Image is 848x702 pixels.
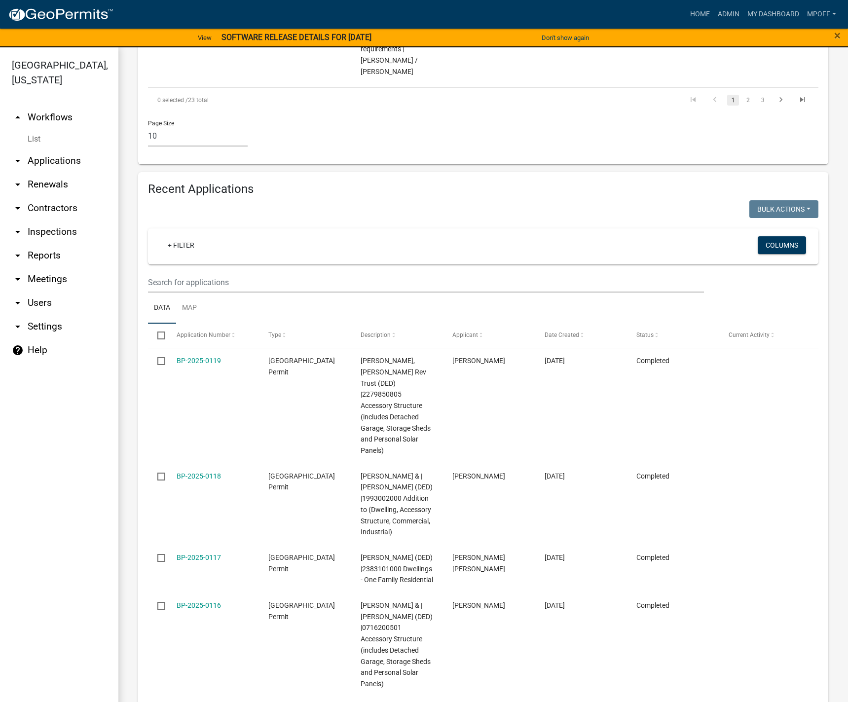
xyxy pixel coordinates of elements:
a: Home [686,5,714,24]
datatable-header-cell: Description [351,324,443,347]
a: 1 [727,95,739,106]
a: My Dashboard [743,5,803,24]
span: Status [636,332,654,338]
a: Admin [714,5,743,24]
a: BP-2025-0116 [177,601,221,609]
datatable-header-cell: Type [259,324,351,347]
span: Heaton, Kylie J & | Gilbert, Bradley K (DED) |0716200501 Accessory Structure (includes Detached G... [361,601,433,688]
a: 2 [742,95,754,106]
datatable-header-cell: Date Created [535,324,627,347]
input: Search for applications [148,272,704,293]
button: Bulk Actions [749,200,818,218]
datatable-header-cell: Current Activity [719,324,811,347]
div: 23 total [148,88,412,112]
span: Smith, Brady Z (DED) |2383101000 Dwellings - One Family Residential [361,554,433,584]
span: Luke Van Wyk [452,357,505,365]
i: arrow_drop_down [12,273,24,285]
a: go to next page [772,95,790,106]
a: go to last page [793,95,812,106]
i: arrow_drop_down [12,226,24,238]
a: BP-2025-0117 [177,554,221,561]
span: Type [268,332,281,338]
a: go to first page [684,95,702,106]
span: Janssen, Brittany & | Janssen, Bradley (DED) |1993002000 Addition to (Dwelling, Accessory Structu... [361,472,433,536]
span: Brady Zane smith [452,554,505,573]
a: BP-2025-0119 [177,357,221,365]
span: Current Activity [729,332,770,338]
span: Brad Gilbert [452,601,505,609]
i: arrow_drop_down [12,297,24,309]
a: BP-2025-0118 [177,472,221,480]
span: Marion County Building Permit [268,357,335,376]
i: arrow_drop_down [12,155,24,167]
span: 08/05/2025 [545,357,565,365]
span: Description [361,332,391,338]
span: Completed [636,472,669,480]
a: mpoff [803,5,840,24]
span: Completed [636,554,669,561]
i: help [12,344,24,356]
span: Marion County Building Permit [268,601,335,621]
span: Completed [636,601,669,609]
span: 07/31/2025 [545,554,565,561]
button: Close [834,30,841,41]
a: + Filter [160,236,202,254]
span: 08/04/2025 [545,472,565,480]
span: Marion County Building Permit [268,554,335,573]
span: Van Wyk, Jean L Rev Trust (DED) |2279850805 Accessory Structure (includes Detached Garage, Storag... [361,357,431,454]
li: page 3 [755,92,770,109]
a: go to previous page [705,95,724,106]
span: 07/28/2025 [545,601,565,609]
span: 0 selected / [157,97,188,104]
i: arrow_drop_down [12,202,24,214]
h4: Recent Applications [148,182,818,196]
i: arrow_drop_up [12,111,24,123]
i: arrow_drop_down [12,179,24,190]
a: 3 [757,95,769,106]
span: Date Created [545,332,579,338]
datatable-header-cell: Select [148,324,167,347]
button: Don't show again [538,30,593,46]
strong: SOFTWARE RELEASE DETAILS FOR [DATE] [221,33,371,42]
span: Applicant [452,332,478,338]
datatable-header-cell: Application Number [167,324,259,347]
i: arrow_drop_down [12,321,24,333]
li: page 1 [726,92,740,109]
span: Application Number [177,332,230,338]
i: arrow_drop_down [12,250,24,261]
a: Map [176,293,203,324]
span: Bradley Janssen [452,472,505,480]
a: Data [148,293,176,324]
span: × [834,29,841,42]
li: page 2 [740,92,755,109]
a: View [194,30,216,46]
span: Marion County Building Permit [268,472,335,491]
button: Columns [758,236,806,254]
datatable-header-cell: Status [627,324,719,347]
span: Completed [636,357,669,365]
datatable-header-cell: Applicant [443,324,535,347]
